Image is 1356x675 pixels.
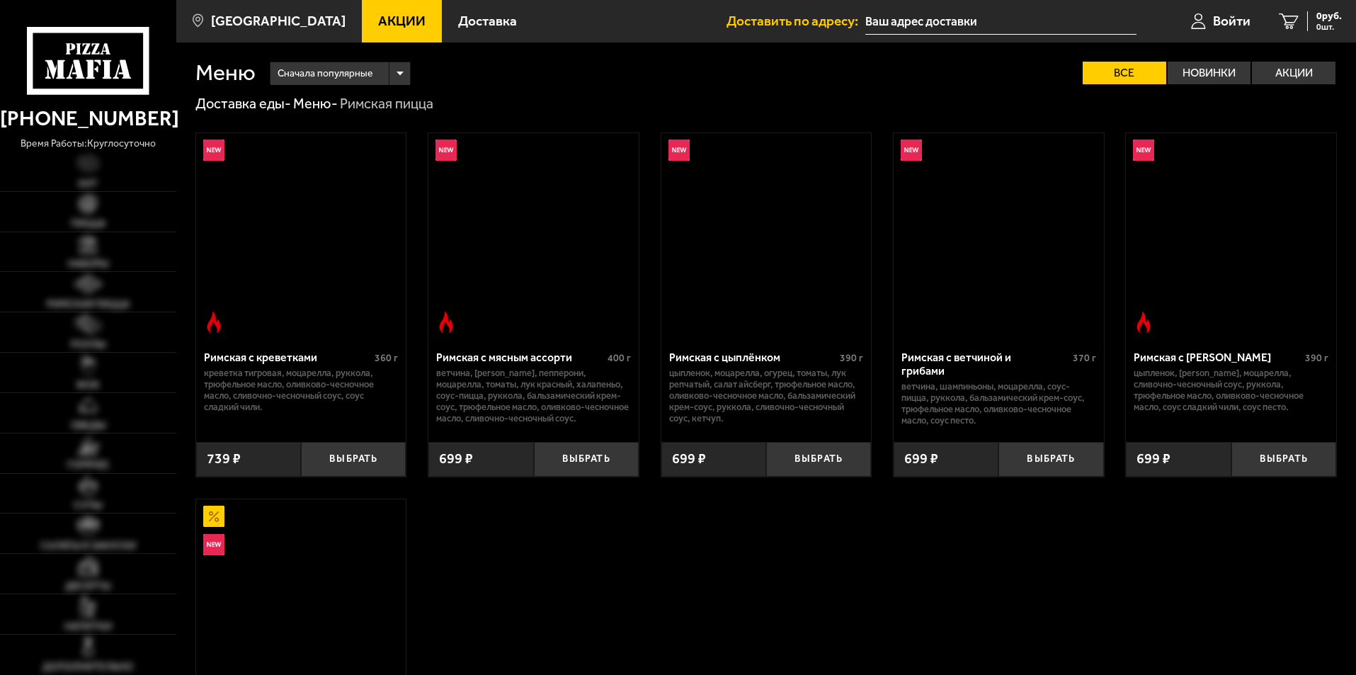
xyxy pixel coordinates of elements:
a: Меню- [293,95,338,112]
span: 400 г [608,352,631,364]
span: 699 ₽ [904,452,938,466]
span: Десерты [65,582,110,591]
p: ветчина, шампиньоны, моцарелла, соус-пицца, руккола, бальзамический крем-соус, трюфельное масло, ... [901,381,1096,426]
img: Новинка [203,140,224,161]
button: Выбрать [534,442,639,477]
span: Войти [1213,14,1250,28]
img: Острое блюдо [203,312,224,333]
span: Доставить по адресу: [727,14,865,28]
span: Хит [78,179,98,189]
label: Новинки [1168,62,1251,84]
img: Акционный [203,506,224,527]
p: цыпленок, моцарелла, огурец, томаты, лук репчатый, салат айсберг, трюфельное масло, оливково-чесн... [669,368,864,424]
p: ветчина, [PERSON_NAME], пепперони, моцарелла, томаты, лук красный, халапеньо, соус-пицца, руккола... [436,368,631,424]
label: Акции [1252,62,1335,84]
span: Горячее [67,460,109,470]
span: 390 г [1305,352,1328,364]
button: Выбрать [766,442,871,477]
span: Напитки [64,622,112,632]
img: Новинка [203,534,224,555]
span: Обеды [71,421,106,431]
div: Римская с цыплёнком [669,351,837,364]
a: НовинкаОстрое блюдоРимская с креветками [196,133,406,340]
div: Римская пицца [340,95,433,113]
a: НовинкаРимская с ветчиной и грибами [894,133,1104,340]
span: Сначала популярные [278,60,372,87]
img: Новинка [1133,140,1154,161]
span: WOK [76,380,100,390]
label: Все [1083,62,1166,84]
span: Пицца [71,219,106,229]
button: Выбрать [1231,442,1336,477]
span: 0 руб. [1316,11,1342,21]
span: 390 г [840,352,863,364]
div: Римская с мясным ассорти [436,351,604,364]
a: Доставка еды- [195,95,291,112]
span: Акции [378,14,426,28]
span: 739 ₽ [207,452,241,466]
img: Острое блюдо [435,312,457,333]
div: Римская с креветками [204,351,372,364]
span: Салаты и закуски [40,541,136,551]
span: 699 ₽ [439,452,473,466]
span: 699 ₽ [672,452,706,466]
span: Дополнительно [42,662,133,672]
a: НовинкаРимская с цыплёнком [661,133,872,340]
span: [GEOGRAPHIC_DATA] [211,14,346,28]
img: Новинка [901,140,922,161]
span: 370 г [1073,352,1096,364]
span: Наборы [68,259,108,269]
button: Выбрать [301,442,406,477]
button: Выбрать [998,442,1103,477]
img: Новинка [435,140,457,161]
span: 360 г [375,352,398,364]
span: Римская пицца [47,300,130,310]
span: 0 шт. [1316,23,1342,31]
span: Роллы [71,340,106,350]
img: Новинка [668,140,690,161]
img: Острое блюдо [1133,312,1154,333]
div: Римская с ветчиной и грибами [901,351,1069,378]
span: Доставка [458,14,517,28]
a: НовинкаОстрое блюдоРимская с мясным ассорти [428,133,639,340]
p: креветка тигровая, моцарелла, руккола, трюфельное масло, оливково-чесночное масло, сливочно-чесно... [204,368,399,413]
div: Римская с [PERSON_NAME] [1134,351,1301,364]
span: Супы [74,501,102,511]
span: 699 ₽ [1136,452,1170,466]
h1: Меню [195,62,256,84]
input: Ваш адрес доставки [865,8,1136,35]
p: цыпленок, [PERSON_NAME], моцарелла, сливочно-чесночный соус, руккола, трюфельное масло, оливково-... [1134,368,1328,413]
a: НовинкаОстрое блюдоРимская с томатами черри [1126,133,1336,340]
